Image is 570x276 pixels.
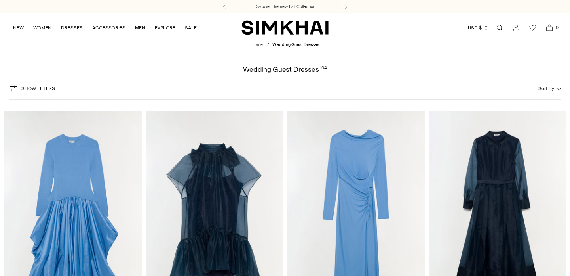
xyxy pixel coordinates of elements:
button: Show Filters [9,82,55,95]
a: NEW [13,19,24,36]
a: SALE [185,19,197,36]
a: MEN [135,19,145,36]
a: WOMEN [33,19,51,36]
a: Open cart modal [541,20,557,36]
a: Go to the account page [508,20,524,36]
a: DRESSES [61,19,83,36]
span: Show Filters [21,86,55,91]
a: Home [251,42,263,47]
h1: Wedding Guest Dresses [243,66,327,73]
span: Wedding Guest Dresses [272,42,319,47]
a: SIMKHAI [241,20,329,35]
span: 0 [553,24,560,31]
a: ACCESSORIES [92,19,125,36]
nav: breadcrumbs [251,42,319,48]
a: EXPLORE [155,19,175,36]
div: 104 [320,66,327,73]
a: Discover the new Fall Collection [255,4,315,10]
button: USD $ [468,19,489,36]
a: Open search modal [492,20,507,36]
a: Wishlist [525,20,541,36]
button: Sort By [538,84,561,93]
div: / [267,42,269,48]
span: Sort By [538,86,554,91]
